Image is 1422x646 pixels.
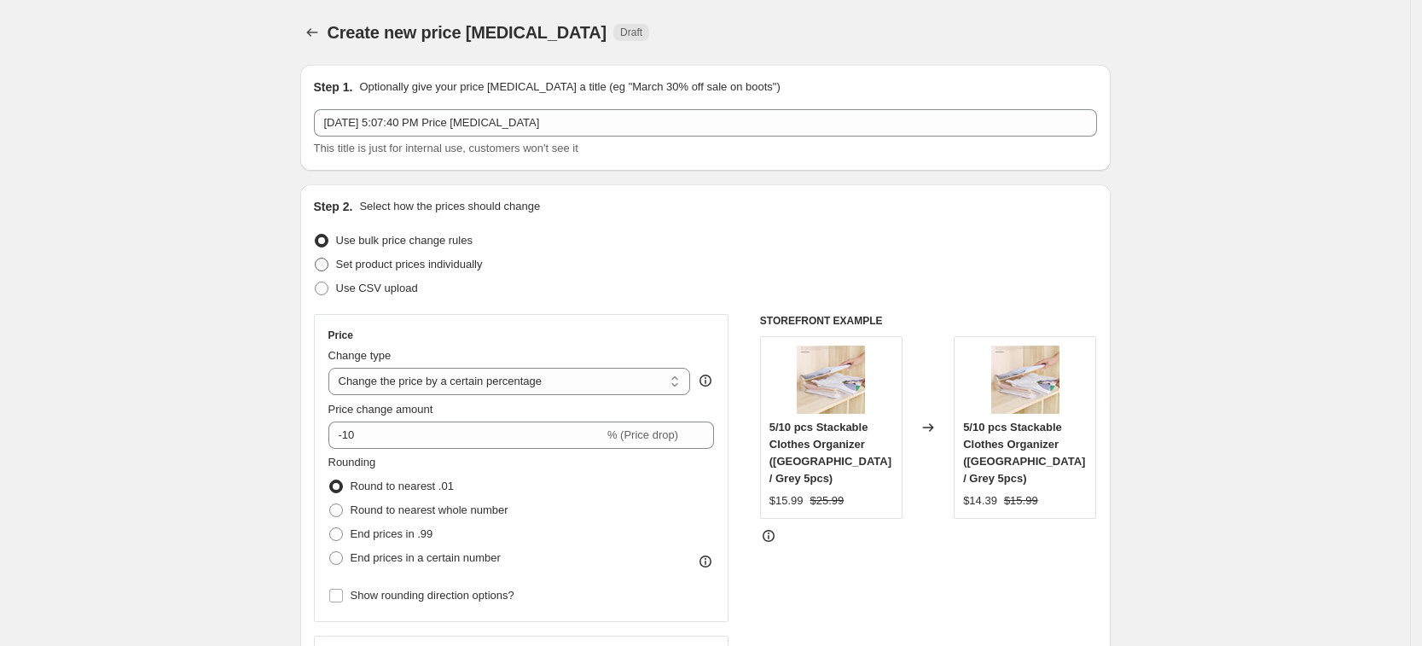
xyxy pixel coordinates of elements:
[328,349,392,362] span: Change type
[314,109,1097,137] input: 30% off holiday sale
[351,527,433,540] span: End prices in .99
[314,142,578,154] span: This title is just for internal use, customers won't see it
[336,282,418,294] span: Use CSV upload
[351,480,454,492] span: Round to nearest .01
[336,258,483,271] span: Set product prices individually
[697,372,714,389] div: help
[328,456,376,468] span: Rounding
[769,494,804,507] span: $15.99
[991,346,1059,414] img: product-image-1484822521_80x.jpg
[336,234,473,247] span: Use bulk price change rules
[328,403,433,416] span: Price change amount
[607,428,678,441] span: % (Price drop)
[797,346,865,414] img: product-image-1484822521_80x.jpg
[314,79,353,96] h2: Step 1.
[328,422,604,449] input: -15
[359,198,540,215] p: Select how the prices should change
[300,20,324,44] button: Price change jobs
[351,503,508,516] span: Round to nearest whole number
[769,421,891,485] span: 5/10 pcs Stackable Clothes Organizer ([GEOGRAPHIC_DATA] / Grey 5pcs)
[620,26,642,39] span: Draft
[359,79,780,96] p: Optionally give your price [MEDICAL_DATA] a title (eg "March 30% off sale on boots")
[963,494,997,507] span: $14.39
[810,494,844,507] span: $25.99
[314,198,353,215] h2: Step 2.
[351,589,514,602] span: Show rounding direction options?
[328,23,607,42] span: Create new price [MEDICAL_DATA]
[963,421,1085,485] span: 5/10 pcs Stackable Clothes Organizer ([GEOGRAPHIC_DATA] / Grey 5pcs)
[760,314,1097,328] h6: STOREFRONT EXAMPLE
[351,551,501,564] span: End prices in a certain number
[1004,494,1038,507] span: $15.99
[328,329,353,342] h3: Price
